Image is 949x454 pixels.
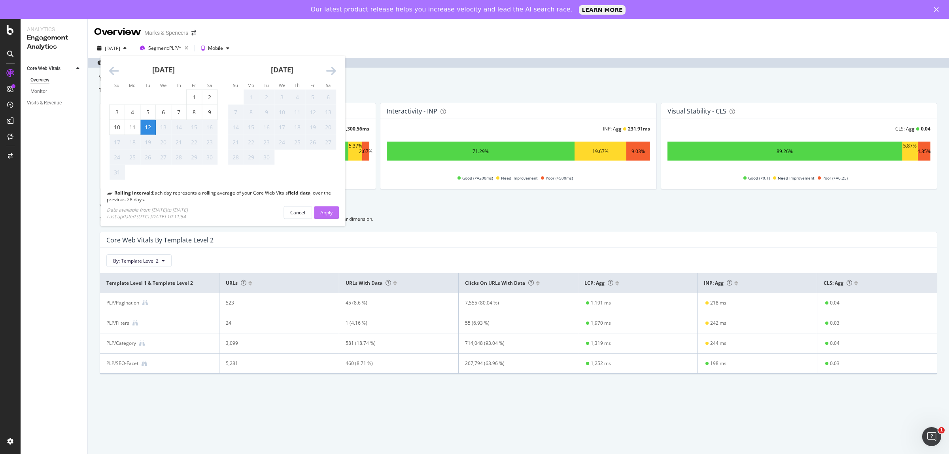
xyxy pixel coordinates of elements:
div: 3 [274,93,289,101]
td: Not available. Wednesday, August 13, 2025 [156,120,171,135]
div: 22 [187,138,202,146]
td: Not available. Thursday, September 4, 2025 [290,90,305,105]
small: Tu [264,82,269,88]
div: 1 [244,93,259,101]
span: URLs [226,280,246,286]
div: 3 [110,108,125,116]
span: Template Level 1 & Template Level 2 [106,280,211,287]
div: 4 [290,93,305,101]
td: Not available. Saturday, September 13, 2025 [321,105,336,120]
td: Not available. Wednesday, September 10, 2025 [274,105,290,120]
div: PLP/SEO-Facet [106,360,138,367]
td: Not available. Friday, August 15, 2025 [187,120,202,135]
td: Saturday, August 9, 2025 [202,105,217,120]
b: Rolling interval: [114,189,152,196]
div: 14 [228,123,243,131]
div: 24 [226,320,321,327]
div: 714,048 (93.04 %) [465,340,561,347]
div: 29 [187,153,202,161]
span: Need Improvement [778,173,815,183]
td: Sunday, August 3, 2025 [110,105,125,120]
td: Not available. Saturday, September 6, 2025 [321,90,336,105]
div: 1,970 ms [591,320,611,327]
td: Not available. Monday, September 1, 2025 [244,90,259,105]
span: Poor (>500ms) [546,173,573,183]
div: 13 [321,108,336,116]
div: 198 ms [710,360,726,367]
td: Not available. Sunday, August 24, 2025 [110,150,125,165]
div: 0.04 [921,125,930,132]
div: 460 (8.71 %) [346,360,441,367]
td: Not available. Saturday, August 16, 2025 [202,120,217,135]
div: 22 [244,138,259,146]
div: 2 [202,93,217,101]
div: Engagement Analytics [27,33,81,51]
a: Monitor [30,87,82,96]
div: Your performance by dimension [100,202,937,212]
div: 26 [305,138,320,146]
div: 55 (6.93 %) [465,320,561,327]
td: Not available. Wednesday, September 17, 2025 [274,120,290,135]
div: 23 [259,138,274,146]
div: 25 [290,138,305,146]
td: Not available. Saturday, September 27, 2025 [321,135,336,150]
td: Not available. Monday, September 22, 2025 [244,135,259,150]
span: Good (<0.1) [748,173,770,183]
div: 244 ms [710,340,726,347]
div: 20 [156,138,171,146]
td: Saturday, August 2, 2025 [202,90,217,105]
button: Segment:PLP/* [136,42,191,55]
div: Core Web Vitals By Template Level 2 [106,236,214,244]
div: 12 [140,123,155,131]
td: Not available. Thursday, September 18, 2025 [290,120,305,135]
div: PLP/Category [106,340,136,347]
td: Not available. Thursday, September 11, 2025 [290,105,305,120]
small: Su [233,82,238,88]
td: Not available. Friday, September 26, 2025 [305,135,321,150]
div: 19 [140,138,155,146]
td: Not available. Thursday, August 21, 2025 [171,135,187,150]
button: Cancel [284,206,312,219]
div: 18 [290,123,305,131]
td: Not available. Tuesday, August 19, 2025 [140,135,156,150]
div: Monitor [30,87,47,96]
a: Core Web Vitals [27,64,74,73]
td: Not available. Monday, September 29, 2025 [244,150,259,165]
div: 8 [187,108,202,116]
div: 11 [290,108,305,116]
div: 11 [125,123,140,131]
div: 28 [228,153,243,161]
td: Not available. Wednesday, August 20, 2025 [156,135,171,150]
td: Not available. Sunday, September 7, 2025 [228,105,244,120]
div: Analytics [27,25,81,33]
td: Monday, August 4, 2025 [125,105,140,120]
div: Last updated (UTC) [DATE] 10:11:54 [107,213,188,219]
div: 89.26% [777,148,793,155]
small: Th [176,82,181,88]
button: Mobile [198,42,233,55]
div: Visual Stability - CLS [667,107,726,115]
div: arrow-right-arrow-left [191,30,196,36]
div: Overview [94,25,141,39]
div: Move forward to switch to the next month. [326,66,336,77]
div: 5.87% [903,142,917,160]
div: 1,319 ms [591,340,611,347]
div: 267,794 (63.96 %) [465,360,561,367]
td: Not available. Friday, August 29, 2025 [187,150,202,165]
div: 4 [125,108,140,116]
div: Your overall site performance [99,73,938,83]
div: 24 [274,138,289,146]
div: 10 [274,108,289,116]
td: Tuesday, August 5, 2025 [140,105,156,120]
small: Fr [192,82,196,88]
div: 5 [140,108,155,116]
small: We [279,82,285,88]
td: Not available. Monday, August 18, 2025 [125,135,140,150]
div: Marks & Spencers [144,29,188,37]
span: Segment: PLP/* [148,45,181,51]
div: 27 [156,153,171,161]
div: 20 [321,123,336,131]
a: Visits & Revenue [27,99,82,107]
span: CLS: Agg [824,280,852,286]
div: 19 [305,123,320,131]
